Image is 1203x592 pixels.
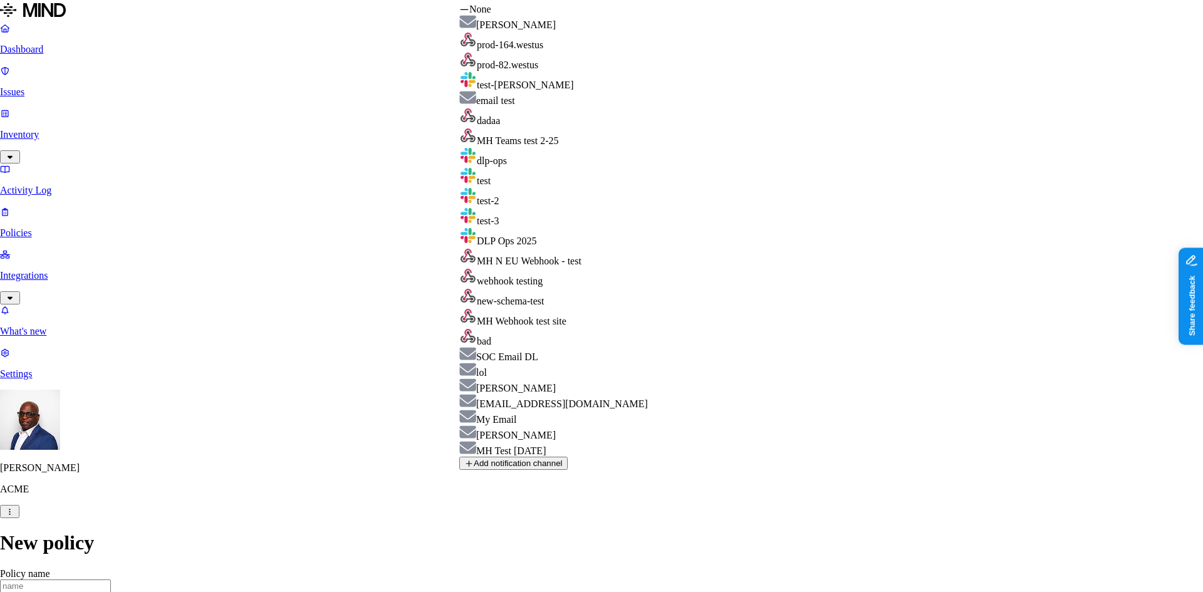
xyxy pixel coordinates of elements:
span: test-[PERSON_NAME] [477,80,574,90]
span: test-3 [477,216,499,226]
span: dlp-ops [477,155,507,166]
span: prod-164.westus [477,39,543,50]
span: prod-82.westus [477,60,538,70]
span: webhook testing [477,276,543,286]
button: Add notification channel [459,457,568,470]
span: [PERSON_NAME] [476,430,556,440]
img: smtp.svg [459,91,476,104]
span: [PERSON_NAME] [476,383,556,393]
span: email test [476,95,515,106]
img: smtp.svg [459,441,476,454]
span: SOC Email DL [476,351,538,362]
img: webhook.svg [459,327,477,345]
img: slack.svg [459,71,477,88]
img: webhook.svg [459,127,477,144]
img: slack.svg [459,147,477,164]
span: MH N EU Webhook - test [477,256,581,266]
img: smtp.svg [459,15,476,28]
img: smtp.svg [459,425,476,439]
span: lol [476,367,487,378]
img: slack.svg [459,207,477,224]
span: MH Test [DATE] [476,445,546,456]
img: slack.svg [459,167,477,184]
span: DLP Ops 2025 [477,236,536,246]
span: test-2 [477,195,499,206]
img: smtp.svg [459,378,476,392]
img: webhook.svg [459,31,477,48]
span: new-schema-test [477,296,544,306]
img: smtp.svg [459,363,476,376]
img: smtp.svg [459,347,476,360]
span: test [477,175,491,186]
img: webhook.svg [459,307,477,325]
img: webhook.svg [459,287,477,304]
img: webhook.svg [459,51,477,68]
span: MH Teams test 2-25 [477,135,559,146]
span: bad [477,336,491,346]
img: smtp.svg [459,410,476,423]
span: [EMAIL_ADDRESS][DOMAIN_NAME] [476,398,648,409]
img: slack.svg [459,227,477,244]
span: [PERSON_NAME] [476,19,556,30]
span: My Email [476,414,516,425]
span: None [469,4,491,14]
img: smtp.svg [459,394,476,407]
img: webhook.svg [459,247,477,264]
img: webhook.svg [459,106,477,124]
img: slack.svg [459,187,477,204]
img: webhook.svg [459,267,477,284]
span: dadaa [477,115,500,126]
span: MH Webhook test site [477,316,566,326]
